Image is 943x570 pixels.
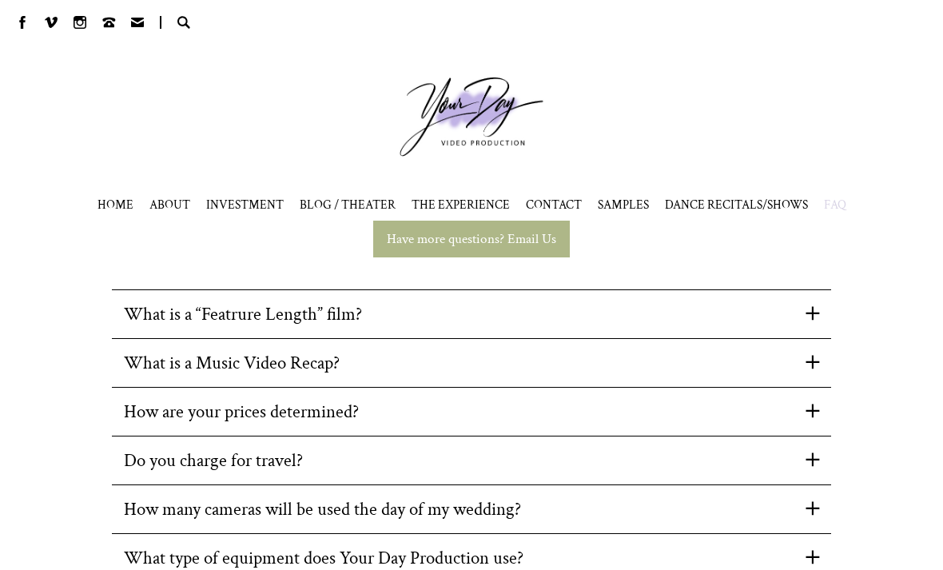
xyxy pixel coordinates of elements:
[149,197,190,213] a: ABOUT
[206,197,284,213] a: INVESTMENT
[97,197,133,213] a: HOME
[376,53,567,181] a: Your Day Production Logo
[124,448,794,472] dt: Do you charge for travel?
[665,197,808,213] span: DANCE RECITALS/SHOWS
[373,221,570,257] a: Have more questions? Email Us
[824,197,846,213] a: FAQ
[300,197,396,213] a: BLOG / THEATER
[124,400,794,424] dt: How are your prices determined?
[124,351,794,375] dt: What is a Music Video Recap?
[124,546,794,570] dt: What type of equipment does Your Day Production use?
[598,197,649,213] span: SAMPLES
[124,497,794,521] dt: How many cameras will be used the day of my wedding?
[526,197,582,213] a: CONTACT
[387,230,556,248] span: Have more questions? Email Us
[124,302,794,326] dt: What is a “Featrure Length” film?
[412,197,510,213] a: THE EXPERIENCE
